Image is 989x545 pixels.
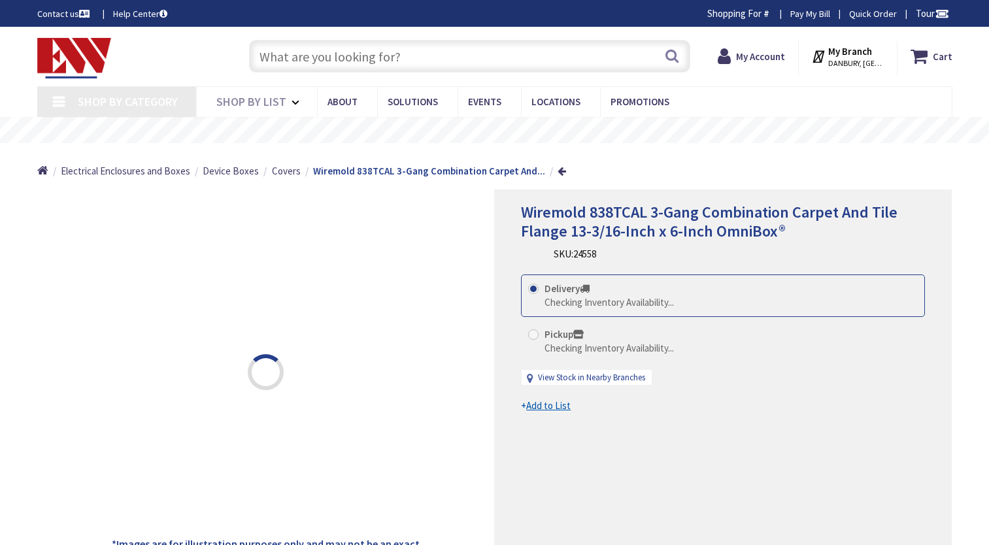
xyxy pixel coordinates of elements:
span: Solutions [388,95,438,108]
strong: Delivery [545,282,590,295]
strong: Cart [933,44,952,68]
u: Add to List [526,399,571,412]
span: Tour [916,7,949,20]
a: Pay My Bill [790,7,830,20]
a: Electrical Enclosures and Boxes [61,164,190,178]
a: Cart [911,44,952,68]
a: Covers [272,164,301,178]
img: Electrical Wholesalers, Inc. [37,38,112,78]
a: My Account [718,44,785,68]
span: DANBURY, [GEOGRAPHIC_DATA] [828,58,884,69]
span: Electrical Enclosures and Boxes [61,165,190,177]
span: Locations [531,95,580,108]
a: Device Boxes [203,164,259,178]
strong: My Account [736,50,785,63]
a: Quick Order [849,7,897,20]
strong: Wiremold 838TCAL 3-Gang Combination Carpet And... [313,165,545,177]
strong: Pickup [545,328,584,340]
span: Events [468,95,501,108]
span: Promotions [611,95,669,108]
span: Wiremold 838TCAL 3-Gang Combination Carpet And Tile Flange 13-3/16-Inch x 6-Inch OmniBox® [521,202,897,241]
span: About [327,95,358,108]
a: Contact us [37,7,92,20]
strong: # [763,7,769,20]
span: 24558 [573,248,596,260]
input: What are you looking for? [249,40,690,73]
div: My Branch DANBURY, [GEOGRAPHIC_DATA] [811,44,884,68]
span: + [521,399,571,412]
a: +Add to List [521,399,571,412]
a: Help Center [113,7,167,20]
div: Checking Inventory Availability... [545,295,674,309]
span: Covers [272,165,301,177]
span: Shop By List [216,94,286,109]
span: Shop By Category [78,94,178,109]
div: Checking Inventory Availability... [545,341,674,355]
strong: My Branch [828,45,872,58]
div: SKU: [554,247,596,261]
span: Device Boxes [203,165,259,177]
rs-layer: Free Same Day Pickup at 19 Locations [375,124,614,138]
a: View Stock in Nearby Branches [538,372,645,384]
span: Shopping For [707,7,762,20]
